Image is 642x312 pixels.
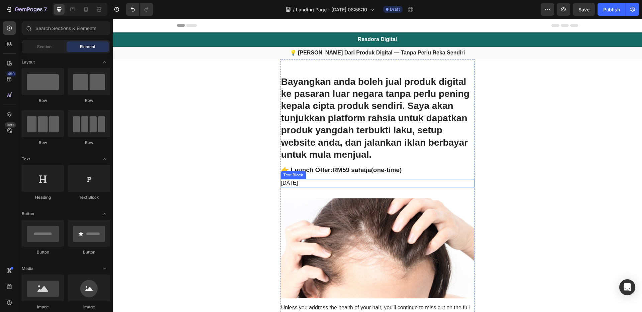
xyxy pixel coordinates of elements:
[169,161,361,168] p: [DATE]
[80,44,95,50] span: Element
[293,6,295,13] span: /
[598,3,626,16] button: Publish
[22,156,30,162] span: Text
[68,194,110,200] div: Text Block
[177,31,352,37] strong: 💡 [PERSON_NAME] Dari Produk Digital — Tanpa Perlu Reka Sendiri
[99,154,110,164] span: Toggle open
[168,147,362,156] h2: Rich Text Editor. Editing area: main
[68,304,110,310] div: Image
[169,147,361,156] p: 👉 Launch Offer: (one-time)
[99,208,110,219] span: Toggle open
[390,6,400,12] span: Draft
[578,7,590,12] span: Save
[22,21,110,35] input: Search Sections & Elements
[168,179,362,280] img: gempages_432750572815254551-867b3b92-1406-4fb6-94ce-98dfd5fc9646.png
[99,263,110,274] span: Toggle open
[603,6,620,13] div: Publish
[22,211,34,217] span: Button
[168,56,362,143] h1: Rich Text Editor. Editing area: main
[3,3,50,16] button: 7
[220,148,258,155] strong: RM59 sahaja
[22,249,64,255] div: Button
[22,140,64,146] div: Row
[37,44,51,50] span: Section
[22,98,64,104] div: Row
[44,5,47,13] p: 7
[68,249,110,255] div: Button
[99,57,110,67] span: Toggle open
[169,153,192,159] div: Text Block
[68,140,110,146] div: Row
[22,59,35,65] span: Layout
[113,19,642,312] iframe: Design area
[619,279,635,295] div: Open Intercom Messenger
[296,6,367,13] span: Landing Page - [DATE] 08:58:10
[5,122,16,128] div: Beta
[126,3,153,16] div: Undo/Redo
[573,3,595,16] button: Save
[169,57,361,142] p: Bayangkan anda boleh jual produk digital ke pasaran luar negara tanpa perlu pening kepala cipta p...
[169,286,361,306] p: Unless you address the health of your hair, you'll continue to miss out on the full potential of ...
[22,304,64,310] div: Image
[68,98,110,104] div: Row
[22,266,33,272] span: Media
[6,71,16,76] div: 450
[22,194,64,200] div: Heading
[225,106,300,117] strong: dah terbukti laku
